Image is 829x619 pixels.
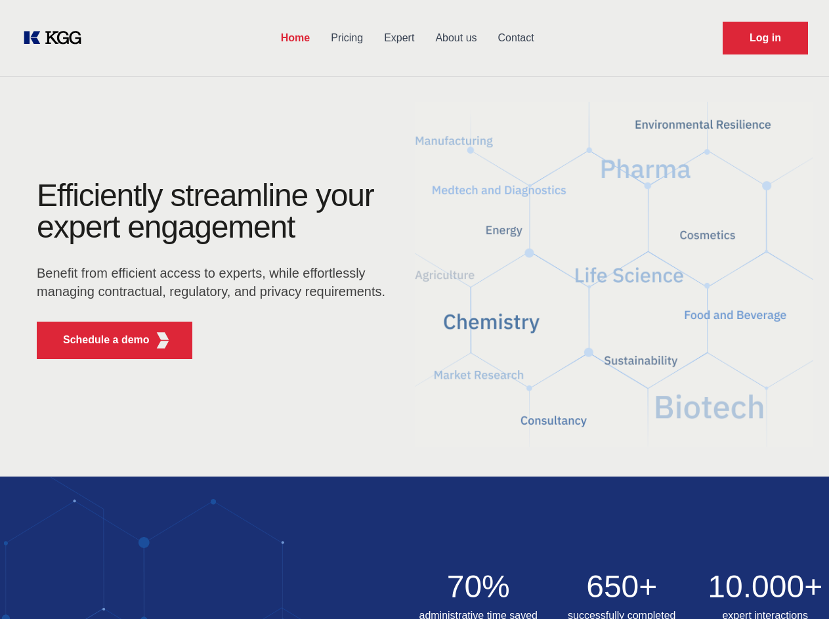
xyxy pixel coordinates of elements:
button: Schedule a demoKGG Fifth Element RED [37,322,192,359]
a: About us [425,21,487,55]
h2: 70% [415,571,543,603]
a: Request Demo [723,22,808,54]
a: Contact [488,21,545,55]
a: Home [270,21,320,55]
a: Pricing [320,21,373,55]
p: Benefit from efficient access to experts, while effortlessly managing contractual, regulatory, an... [37,264,394,301]
a: Expert [373,21,425,55]
img: KGG Fifth Element RED [415,85,814,463]
h2: 650+ [558,571,686,603]
p: Schedule a demo [63,332,150,348]
h1: Efficiently streamline your expert engagement [37,180,394,243]
a: KOL Knowledge Platform: Talk to Key External Experts (KEE) [21,28,92,49]
img: KGG Fifth Element RED [155,332,171,349]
